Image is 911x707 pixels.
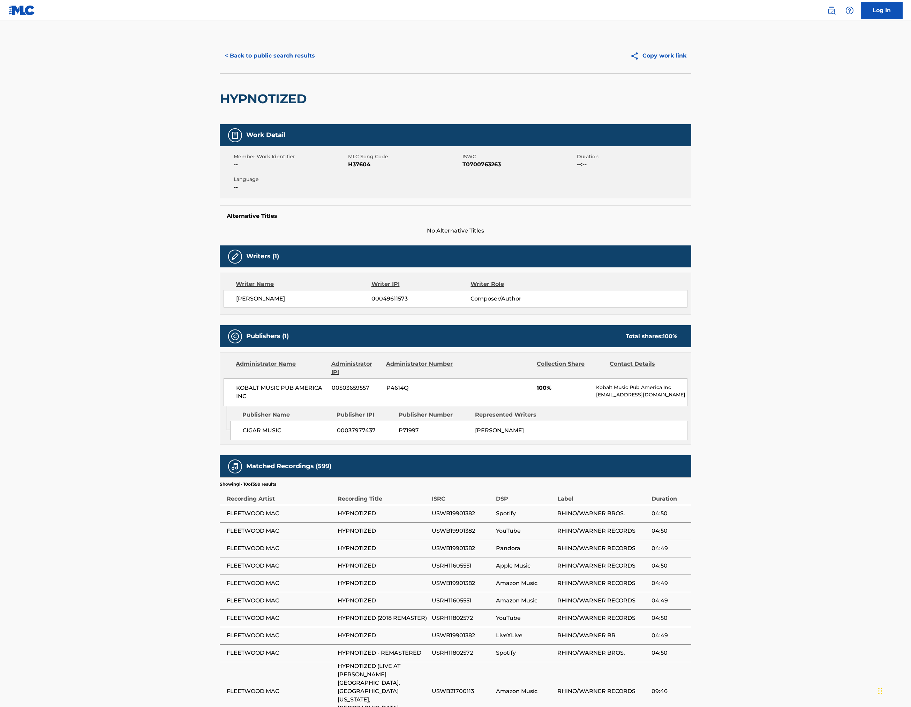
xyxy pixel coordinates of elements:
[236,295,371,303] span: [PERSON_NAME]
[332,384,381,392] span: 00503659557
[231,252,239,261] img: Writers
[475,427,524,434] span: [PERSON_NAME]
[227,596,334,605] span: FLEETWOOD MAC
[557,562,648,570] span: RHINO/WARNER RECORDS
[537,360,604,377] div: Collection Share
[220,481,276,487] p: Showing 1 - 10 of 599 results
[557,509,648,518] span: RHINO/WARNER BROS.
[371,295,470,303] span: 00049611573
[596,391,687,398] p: [EMAIL_ADDRESS][DOMAIN_NAME]
[338,614,428,622] span: HYPNOTIZED (2018 REMASTER)
[652,527,688,535] span: 04:50
[432,631,492,640] span: USWB19901382
[496,544,554,553] span: Pandora
[432,614,492,622] span: USRH11802572
[496,487,554,503] div: DSP
[652,509,688,518] span: 04:50
[470,280,561,288] div: Writer Role
[557,649,648,657] span: RHINO/WARNER BROS.
[227,631,334,640] span: FLEETWOOD MAC
[432,562,492,570] span: USRH11605551
[399,411,470,419] div: Publisher Number
[470,295,561,303] span: Composer/Author
[537,384,591,392] span: 100%
[625,47,691,64] button: Copy work link
[652,579,688,587] span: 04:49
[234,153,346,160] span: Member Work Identifier
[432,487,492,503] div: ISRC
[663,333,677,340] span: 100 %
[338,596,428,605] span: HYPNOTIZED
[557,544,648,553] span: RHINO/WARNER RECORDS
[338,631,428,640] span: HYPNOTIZED
[231,332,239,341] img: Publishers
[246,332,289,340] h5: Publishers (1)
[496,614,554,622] span: YouTube
[630,52,642,60] img: Copy work link
[652,614,688,622] span: 04:50
[227,614,334,622] span: FLEETWOOD MAC
[227,544,334,553] span: FLEETWOOD MAC
[557,631,648,640] span: RHINO/WARNER BR
[338,544,428,553] span: HYPNOTIZED
[626,332,677,341] div: Total shares:
[462,160,575,169] span: T0700763263
[338,579,428,587] span: HYPNOTIZED
[843,3,857,17] div: Help
[386,360,454,377] div: Administrator Number
[227,562,334,570] span: FLEETWOOD MAC
[652,649,688,657] span: 04:50
[331,360,381,377] div: Administrator IPI
[220,91,310,107] h2: HYPNOTIZED
[496,527,554,535] span: YouTube
[432,509,492,518] span: USWB19901382
[227,687,334,695] span: FLEETWOOD MAC
[234,176,346,183] span: Language
[338,562,428,570] span: HYPNOTIZED
[596,384,687,391] p: Kobalt Music Pub America Inc
[227,649,334,657] span: FLEETWOOD MAC
[338,509,428,518] span: HYPNOTIZED
[234,183,346,191] span: --
[652,487,688,503] div: Duration
[557,527,648,535] span: RHINO/WARNER RECORDS
[652,687,688,695] span: 09:46
[338,649,428,657] span: HYPNOTIZED - REMASTERED
[246,131,285,139] h5: Work Detail
[432,649,492,657] span: USRH11802572
[432,544,492,553] span: USWB19901382
[861,2,903,19] a: Log In
[227,487,334,503] div: Recording Artist
[236,384,326,401] span: KOBALT MUSIC PUB AMERICA INC
[386,384,454,392] span: P4614Q
[845,6,854,15] img: help
[8,5,35,15] img: MLC Logo
[399,426,470,435] span: P71997
[338,487,428,503] div: Recording Title
[337,426,393,435] span: 00037977437
[878,681,882,701] div: Drag
[496,631,554,640] span: LiveXLive
[227,579,334,587] span: FLEETWOOD MAC
[652,596,688,605] span: 04:49
[231,462,239,471] img: Matched Recordings
[227,213,684,220] h5: Alternative Titles
[337,411,393,419] div: Publisher IPI
[577,160,690,169] span: --:--
[825,3,838,17] a: Public Search
[496,562,554,570] span: Apple Music
[475,411,546,419] div: Represented Writers
[557,487,648,503] div: Label
[371,280,471,288] div: Writer IPI
[557,687,648,695] span: RHINO/WARNER RECORDS
[432,687,492,695] span: USWB21700113
[246,462,331,470] h5: Matched Recordings (599)
[652,631,688,640] span: 04:49
[496,687,554,695] span: Amazon Music
[827,6,836,15] img: search
[236,360,326,377] div: Administrator Name
[231,131,239,139] img: Work Detail
[242,411,331,419] div: Publisher Name
[577,153,690,160] span: Duration
[557,579,648,587] span: RHINO/WARNER RECORDS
